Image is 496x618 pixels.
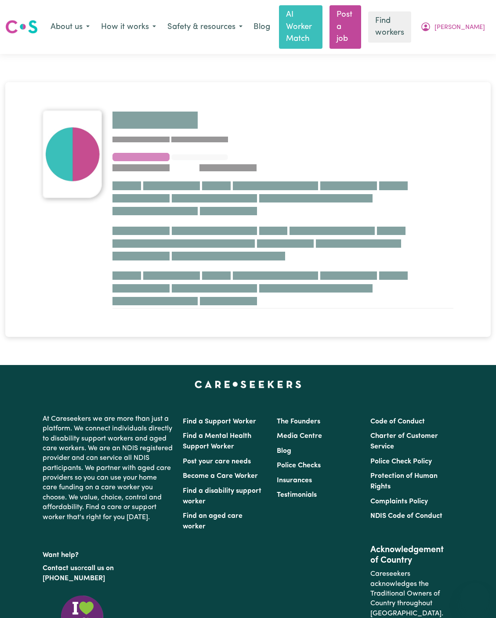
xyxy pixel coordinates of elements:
[461,583,489,611] iframe: Button to launch messaging window
[183,488,261,505] a: Find a disability support worker
[370,545,453,566] h2: Acknowledgement of Country
[95,18,162,36] button: How it works
[5,19,38,35] img: Careseekers logo
[279,5,322,49] a: AI Worker Match
[277,448,291,455] a: Blog
[434,23,485,33] span: [PERSON_NAME]
[370,458,432,465] a: Police Check Policy
[370,433,438,450] a: Charter of Customer Service
[248,18,275,37] a: Blog
[43,547,173,560] p: Want help?
[277,477,312,484] a: Insurances
[183,418,256,425] a: Find a Support Worker
[370,473,438,490] a: Protection of Human Rights
[43,560,173,587] p: or
[45,18,95,36] button: About us
[43,565,114,582] a: call us on [PHONE_NUMBER]
[183,473,258,480] a: Become a Care Worker
[43,411,173,526] p: At Careseekers we are more than just a platform. We connect individuals directly to disability su...
[370,498,428,505] a: Complaints Policy
[370,418,425,425] a: Code of Conduct
[277,492,317,499] a: Testimonials
[195,381,301,388] a: Careseekers home page
[277,418,320,425] a: The Founders
[368,11,411,43] a: Find workers
[277,462,321,469] a: Police Checks
[5,17,38,37] a: Careseekers logo
[43,565,77,572] a: Contact us
[183,458,251,465] a: Post your care needs
[277,433,322,440] a: Media Centre
[183,513,243,530] a: Find an aged care worker
[162,18,248,36] button: Safety & resources
[370,513,442,520] a: NDIS Code of Conduct
[329,5,361,49] a: Post a job
[183,433,251,450] a: Find a Mental Health Support Worker
[415,18,491,36] button: My Account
